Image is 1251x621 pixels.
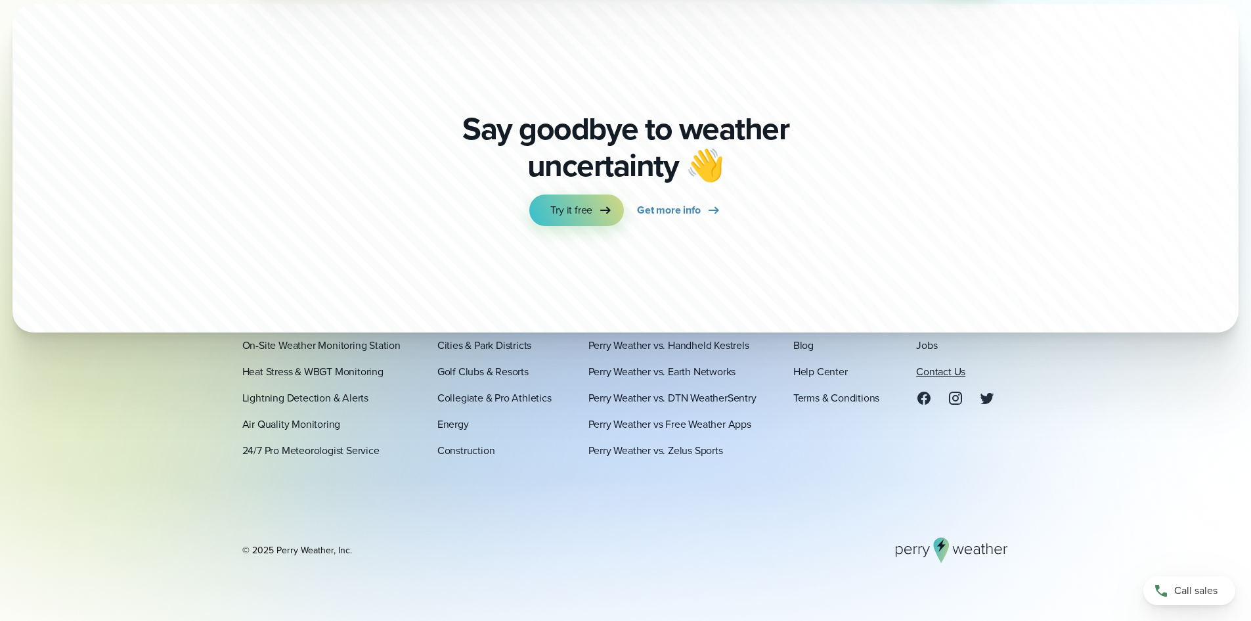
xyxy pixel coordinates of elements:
[793,363,848,379] a: Help Center
[588,363,736,379] a: Perry Weather vs. Earth Networks
[1143,576,1235,605] a: Call sales
[637,202,700,218] span: Get more info
[916,363,965,379] a: Contact Us
[1174,583,1218,599] span: Call sales
[242,390,368,405] a: Lightning Detection & Alerts
[588,390,757,405] a: Perry Weather vs. DTN WeatherSentry
[242,543,352,557] div: © 2025 Perry Weather, Inc.
[437,363,529,379] a: Golf Clubs & Resorts
[437,442,495,458] a: Construction
[242,442,380,458] a: 24/7 Pro Meteorologist Service
[437,390,552,405] a: Collegiate & Pro Athletics
[588,337,749,353] a: Perry Weather vs. Handheld Kestrels
[550,202,592,218] span: Try it free
[793,390,879,405] a: Terms & Conditions
[242,416,341,432] a: Air Quality Monitoring
[529,195,624,226] a: Try it free
[916,337,937,353] a: Jobs
[242,337,401,353] a: On-Site Weather Monitoring Station
[793,337,814,353] a: Blog
[437,337,531,353] a: Cities & Park Districts
[588,416,751,432] a: Perry Weather vs Free Weather Apps
[437,416,469,432] a: Energy
[458,110,794,184] p: Say goodbye to weather uncertainty 👋
[588,442,723,458] a: Perry Weather vs. Zelus Sports
[637,195,721,226] a: Get more info
[242,363,384,379] a: Heat Stress & WBGT Monitoring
